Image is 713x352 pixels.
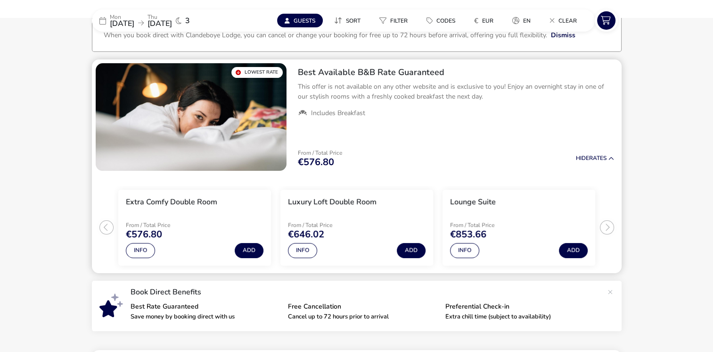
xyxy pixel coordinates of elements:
span: €853.66 [450,230,486,239]
swiper-slide: 1 / 1 [96,63,287,171]
p: Preferential Check-in [445,303,595,310]
swiper-slide: 2 / 3 [276,186,438,269]
span: 3 [185,17,190,25]
p: From / Total Price [298,150,342,156]
i: € [474,16,478,25]
div: Best Available B&B Rate GuaranteedThis offer is not available on any other website and is exclusi... [290,59,622,126]
button: en [505,14,538,27]
p: Book Direct Benefits [131,288,603,296]
h2: Best Available B&B Rate Guaranteed [298,67,614,78]
p: Best Rate Guaranteed [131,303,280,310]
span: €646.02 [288,230,324,239]
p: Mon [110,14,134,20]
p: This offer is not available on any other website and is exclusive to you! Enjoy an overnight stay... [298,82,614,101]
span: [DATE] [148,18,172,29]
p: When you book direct with Clandeboye Lodge, you can cancel or change your booking for free up to ... [104,31,547,40]
swiper-slide: 3 / 3 [438,186,600,269]
p: From / Total Price [450,222,531,228]
button: HideRates [576,155,614,161]
button: Codes [419,14,463,27]
naf-pibe-menu-bar-item: Clear [542,14,588,27]
button: Info [126,243,155,258]
p: From / Total Price [126,222,206,228]
span: Includes Breakfast [311,109,365,117]
naf-pibe-menu-bar-item: en [505,14,542,27]
naf-pibe-menu-bar-item: Codes [419,14,467,27]
h3: Extra Comfy Double Room [126,197,217,207]
naf-pibe-menu-bar-item: Sort [327,14,372,27]
p: Free Cancellation [288,303,438,310]
span: Guests [294,17,315,25]
button: Filter [372,14,415,27]
span: Hide [576,154,589,162]
p: Cancel up to 72 hours prior to arrival [288,314,438,320]
div: Lowest Rate [231,67,283,78]
span: en [523,17,531,25]
p: Thu [148,14,172,20]
naf-pibe-menu-bar-item: €EUR [467,14,505,27]
naf-pibe-menu-bar-item: Guests [277,14,327,27]
naf-pibe-menu-bar-item: Filter [372,14,419,27]
p: Extra chill time (subject to availability) [445,314,595,320]
button: Add [235,243,263,258]
span: Sort [346,17,361,25]
button: Info [450,243,479,258]
span: Clear [558,17,577,25]
button: Guests [277,14,323,27]
swiper-slide: 1 / 3 [114,186,276,269]
span: [DATE] [110,18,134,29]
button: Clear [542,14,584,27]
span: Codes [436,17,455,25]
button: Add [397,243,426,258]
p: From / Total Price [288,222,369,228]
button: Dismiss [551,30,575,40]
div: Mon[DATE]Thu[DATE]3 [92,9,233,32]
span: Filter [390,17,408,25]
h3: Luxury Loft Double Room [288,197,377,207]
button: Add [559,243,588,258]
button: Sort [327,14,368,27]
button: €EUR [467,14,501,27]
span: EUR [482,17,493,25]
span: €576.80 [126,230,162,239]
p: Save money by booking direct with us [131,314,280,320]
h3: Lounge Suite [450,197,496,207]
span: €576.80 [298,158,334,167]
button: Info [288,243,317,258]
